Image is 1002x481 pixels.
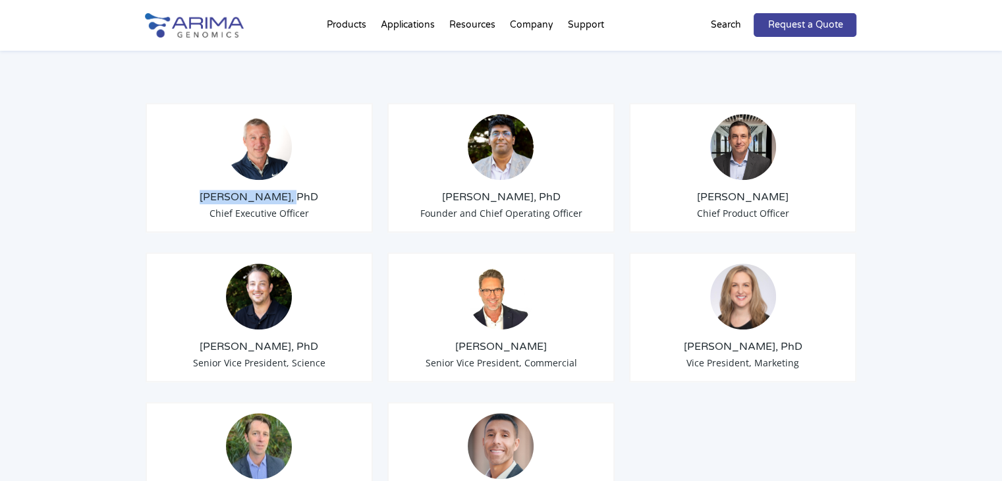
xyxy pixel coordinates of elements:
span: Vice President, Marketing [686,356,799,369]
span: Senior Vice President, Science [193,356,325,369]
span: Chief Executive Officer [209,207,309,219]
img: Arima-Genomics-logo [145,13,244,38]
img: Sid-Selvaraj_Arima-Genomics.png [468,114,534,180]
h3: [PERSON_NAME] [399,339,604,354]
h3: [PERSON_NAME], PhD [157,190,362,204]
span: Founder and Chief Operating Officer [420,207,582,219]
h3: [PERSON_NAME] [640,190,846,204]
img: David-Duvall-Headshot.jpg [468,264,534,329]
img: Chris-Roberts.jpg [710,114,776,180]
img: 1632501909860.jpeg [226,413,292,479]
span: Chief Product Officer [697,207,789,219]
span: Senior Vice President, Commercial [425,356,576,369]
p: Search [710,16,740,34]
img: A.-Seltser-Headshot.jpeg [468,413,534,479]
h3: [PERSON_NAME], PhD [399,190,604,204]
img: Tom-Willis.jpg [226,114,292,180]
h3: [PERSON_NAME], PhD [640,339,846,354]
h3: [PERSON_NAME], PhD [157,339,362,354]
img: Anthony-Schmitt_Arima-Genomics.png [226,264,292,329]
img: 19364919-cf75-45a2-a608-1b8b29f8b955.jpg [710,264,776,329]
a: Request a Quote [754,13,856,37]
